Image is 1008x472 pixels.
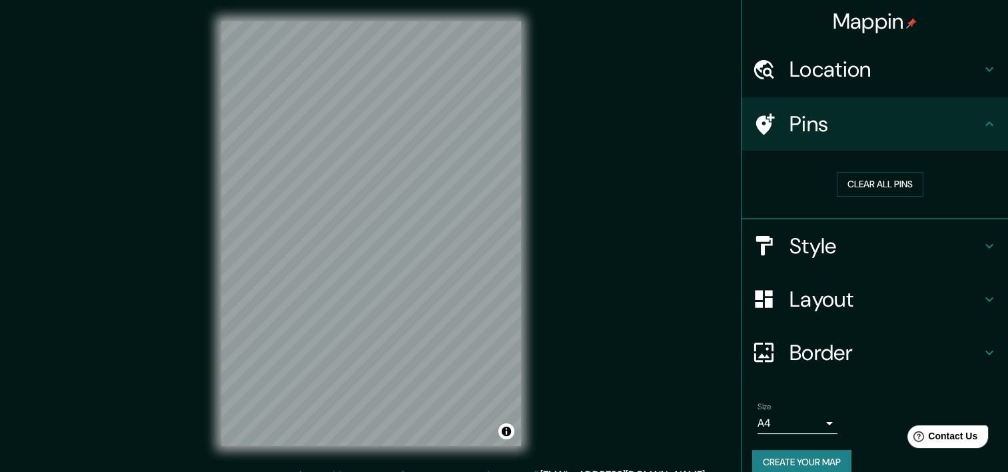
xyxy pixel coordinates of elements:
[742,326,1008,379] div: Border
[837,172,923,197] button: Clear all pins
[221,21,521,446] canvas: Map
[757,401,771,412] label: Size
[498,423,514,439] button: Toggle attribution
[742,273,1008,326] div: Layout
[789,339,981,366] h4: Border
[789,286,981,313] h4: Layout
[833,8,917,35] h4: Mappin
[742,97,1008,151] div: Pins
[789,233,981,259] h4: Style
[789,56,981,83] h4: Location
[757,413,837,434] div: A4
[906,18,917,29] img: pin-icon.png
[742,43,1008,96] div: Location
[889,420,993,457] iframe: Help widget launcher
[789,111,981,137] h4: Pins
[742,219,1008,273] div: Style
